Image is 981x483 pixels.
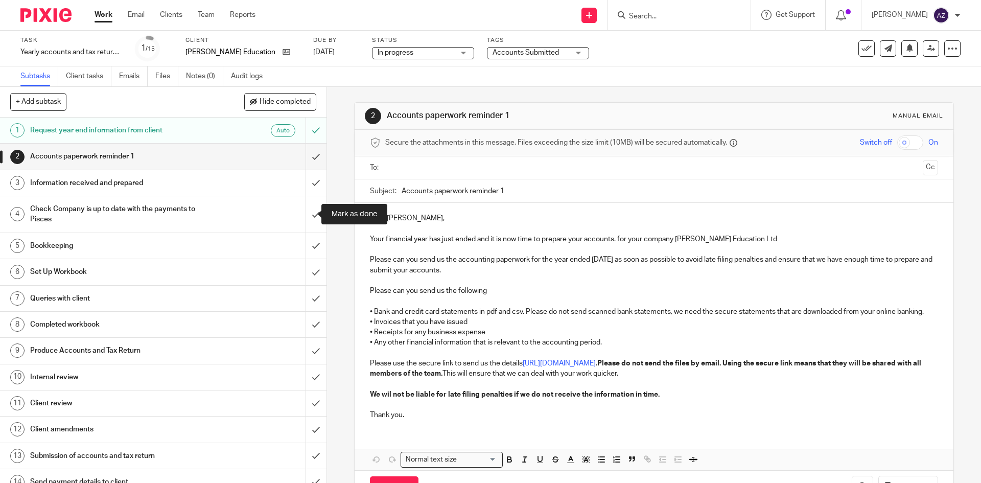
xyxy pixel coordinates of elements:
[146,46,155,52] small: /15
[10,207,25,221] div: 4
[872,10,928,20] p: [PERSON_NAME]
[10,291,25,306] div: 7
[10,343,25,358] div: 9
[10,150,25,164] div: 2
[10,422,25,436] div: 12
[370,317,938,327] p: • Invoices that you have issued
[95,10,112,20] a: Work
[928,137,938,148] span: On
[119,66,148,86] a: Emails
[370,213,938,223] p: Dear [PERSON_NAME],
[10,449,25,463] div: 13
[30,264,207,280] h1: Set Up Workbook
[30,201,207,227] h1: Check Company is up to date with the payments to Pisces
[30,317,207,332] h1: Completed workbook
[231,66,270,86] a: Audit logs
[30,396,207,411] h1: Client review
[185,36,300,44] label: Client
[493,49,559,56] span: Accounts Submitted
[30,343,207,358] h1: Produce Accounts and Tax Return
[401,452,503,468] div: Search for option
[20,66,58,86] a: Subtasks
[198,10,215,20] a: Team
[933,7,949,24] img: svg%3E
[378,49,413,56] span: In progress
[10,317,25,332] div: 8
[370,307,938,317] p: • Bank and credit card statements in pdf and csv. Please do not send scanned bank statements, we ...
[271,124,295,137] div: Auto
[370,337,938,348] p: • Any other financial information that is relevant to the accounting period.
[30,291,207,306] h1: Queries with client
[30,238,207,254] h1: Bookkeeping
[893,112,943,120] div: Manual email
[10,93,66,110] button: + Add subtask
[385,137,727,148] span: Secure the attachments in this message. Files exceeding the size limit (10MB) will be secured aut...
[230,10,255,20] a: Reports
[370,327,938,337] p: • Receipts for any business expense
[370,410,938,420] p: Thank you.
[186,66,223,86] a: Notes (0)
[923,160,938,175] button: Cc
[30,123,207,138] h1: Request year end information from client
[10,370,25,384] div: 10
[20,47,123,57] div: Yearly accounts and tax return - Automatic - [DATE]
[185,47,277,57] p: [PERSON_NAME] Education Ltd
[370,358,938,379] p: Please use the secure link to send us the details . This will ensure that we can deal with your w...
[523,360,596,367] a: [URL][DOMAIN_NAME]
[403,454,459,465] span: Normal text size
[370,163,381,173] label: To:
[313,49,335,56] span: [DATE]
[20,47,123,57] div: Yearly accounts and tax return - Automatic - November 2023
[20,8,72,22] img: Pixie
[20,36,123,44] label: Task
[30,370,207,385] h1: Internal review
[370,360,923,377] strong: Please do not send the files by email. Using the secure link means that they will be shared with ...
[128,10,145,20] a: Email
[10,265,25,279] div: 6
[860,137,892,148] span: Switch off
[487,36,589,44] label: Tags
[260,98,311,106] span: Hide completed
[372,36,474,44] label: Status
[30,448,207,464] h1: Submission of accounts and tax return
[66,66,111,86] a: Client tasks
[370,391,660,398] strong: We wil not be liable for late filing penalties if we do not receive the information in time.
[30,149,207,164] h1: Accounts paperwork reminder 1
[776,11,815,18] span: Get Support
[370,286,938,296] p: Please can you send us the following
[10,239,25,253] div: 5
[460,454,497,465] input: Search for option
[370,234,938,244] p: Your financial year has just ended and it is now time to prepare your accounts. for your company ...
[155,66,178,86] a: Files
[370,255,938,275] p: Please can you send us the accounting paperwork for the year ended [DATE] as soon as possible to ...
[10,176,25,190] div: 3
[10,123,25,137] div: 1
[141,42,155,54] div: 1
[313,36,359,44] label: Due by
[160,10,182,20] a: Clients
[628,12,720,21] input: Search
[10,396,25,410] div: 11
[365,108,381,124] div: 2
[30,175,207,191] h1: Information received and prepared
[370,186,396,196] label: Subject:
[30,422,207,437] h1: Client amendments
[244,93,316,110] button: Hide completed
[387,110,676,121] h1: Accounts paperwork reminder 1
